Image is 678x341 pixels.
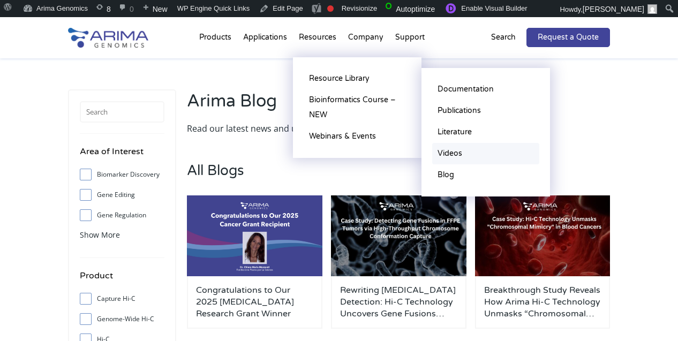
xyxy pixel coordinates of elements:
a: Videos [432,143,539,164]
p: Search [491,31,516,44]
label: Gene Regulation [80,207,165,223]
a: Documentation [432,79,539,100]
label: Capture Hi-C [80,291,165,307]
a: Congratulations to Our 2025 [MEDICAL_DATA] Research Grant Winner [196,284,313,320]
a: Breakthrough Study Reveals How Arima Hi-C Technology Unmasks “Chromosomal Mimicry” in Blood Cancers [484,284,601,320]
a: Rewriting [MEDICAL_DATA] Detection: Hi-C Technology Uncovers Gene Fusions Missed by Standard Methods [340,284,457,320]
h2: Arima Blog [187,89,393,122]
img: Arima-March-Blog-Post-Banner-1-500x300.jpg [475,195,611,277]
a: Bioinformatics Course – NEW [304,89,411,126]
h3: All Blogs [187,162,610,195]
img: Arima-March-Blog-Post-Banner-2-500x300.jpg [331,195,466,277]
label: Biomarker Discovery [80,166,165,183]
label: Genome-Wide Hi-C [80,311,165,327]
p: Read our latest news and updates. [187,122,393,135]
label: Gene Editing [80,187,165,203]
a: Resource Library [304,68,411,89]
a: Blog [432,164,539,186]
img: Arima-Genomics-logo [68,28,148,48]
span: [PERSON_NAME] [583,5,644,13]
a: Literature [432,122,539,143]
h4: Area of Interest [80,145,165,166]
div: Focus keyphrase not set [327,5,334,12]
a: Publications [432,100,539,122]
input: Search [80,101,165,123]
a: Request a Quote [526,28,610,47]
img: genome-assembly-grant-2025-500x300.png [187,195,322,277]
span: Show More [80,230,120,240]
h4: Product [80,269,165,291]
a: Webinars & Events [304,126,411,147]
